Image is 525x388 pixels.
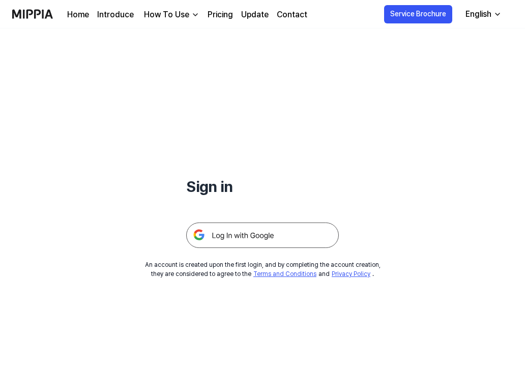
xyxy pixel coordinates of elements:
[186,223,339,248] img: 구글 로그인 버튼
[241,9,269,21] a: Update
[67,9,89,21] a: Home
[142,9,199,21] button: How To Use
[463,8,493,20] div: English
[253,270,316,278] a: Terms and Conditions
[145,260,381,279] div: An account is created upon the first login, and by completing the account creation, they are cons...
[142,9,191,21] div: How To Use
[186,175,339,198] h1: Sign in
[208,9,233,21] a: Pricing
[277,9,307,21] a: Contact
[332,270,370,278] a: Privacy Policy
[457,4,508,24] button: English
[384,5,452,23] button: Service Brochure
[191,11,199,19] img: down
[97,9,134,21] a: Introduce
